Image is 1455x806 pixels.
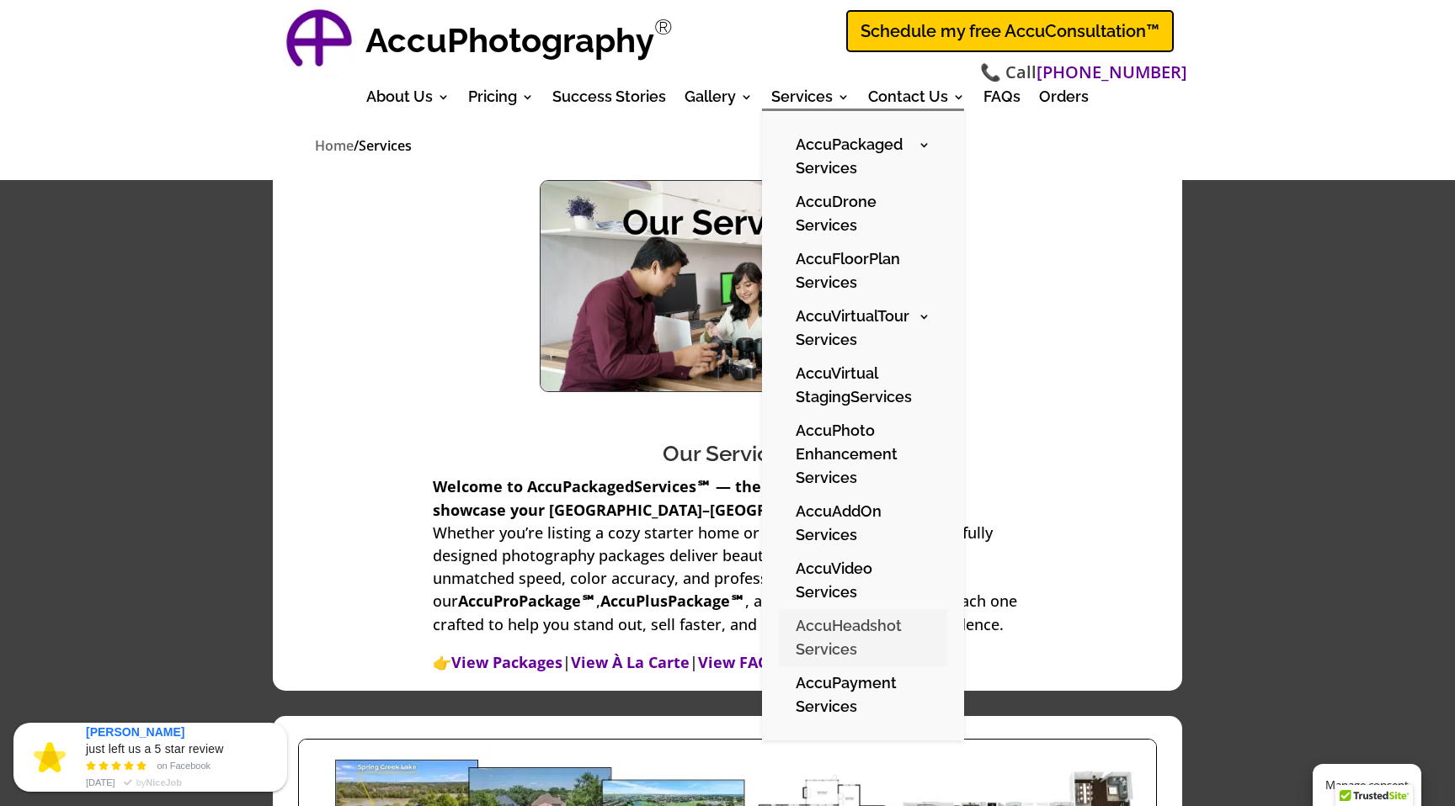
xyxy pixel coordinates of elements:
span: Our Services [663,441,793,466]
a: AccuFloorPlan Services [779,242,947,300]
a: AccuDrone Services [779,185,947,242]
img: engage-placeholder--review.png [34,742,66,772]
strong: AccuProPackage℠ [458,591,596,611]
a: View Packages [451,652,562,674]
button: Manage consent [1313,764,1421,806]
a: AccuPhotography Logo - Professional Real Estate Photography and Media Services in Dallas, Texas [281,4,357,80]
strong: AccuPhotography [365,20,654,60]
a: View À La Carte [571,652,690,674]
a: Success Stories [552,91,666,109]
span: Services [359,136,412,155]
span: on Facebook [157,759,211,772]
p: 👉 | | 👈 [433,651,1022,674]
a: Gallery [685,91,753,109]
a: AccuVirtual StagingServices [779,357,947,414]
a: Home [315,136,354,156]
span: by [136,774,182,791]
img: Our Services - Real Estate Photography Services At Accuphotography [541,181,914,391]
nav: breadcrumbs [315,135,1140,157]
a: AccuPackaged Services [779,128,947,185]
a: Pricing [468,91,534,109]
h3: Our Services - Real Estate Photography Services at AccuPhotography [315,402,1140,411]
a: AccuVirtualTour Services [779,300,947,357]
strong: NiceJob [146,777,182,787]
strong: Welcome to AccuPackagedServices℠ — the more innovative way to showcase your [GEOGRAPHIC_DATA]–[GE... [433,476,951,519]
span: / [354,136,359,155]
a: [PHONE_NUMBER] [1037,61,1187,85]
a: Contact Us [868,91,965,109]
a: Orders [1039,91,1089,109]
a: AccuAddOn Services [779,495,947,552]
a: Services [771,91,850,109]
a: View FAQs [698,652,777,674]
img: AccuPhotography [281,4,357,80]
span: just left us a 5 star review [86,740,224,757]
a: AccuPhoto Enhancement Services [779,414,947,495]
a: AccuPayment Services [779,666,947,724]
p: Whether you’re listing a cozy starter home or a luxurious estate, our carefully designed photogra... [433,475,1022,650]
span:  [86,761,149,775]
span: [DATE] [86,774,115,791]
span: [PERSON_NAME] [86,724,184,740]
span:  [120,776,136,793]
a: About Us [366,91,450,109]
strong: AccuPlusPackage℠ [600,591,745,611]
a: Schedule my free AccuConsultation™ [846,10,1174,52]
sup: Registered Trademark [654,14,673,40]
span: 📞 Call [980,61,1187,85]
a: AccuVideo Services [779,552,947,609]
a: FAQs [983,91,1021,109]
a: AccuHeadshot Services [779,609,947,666]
